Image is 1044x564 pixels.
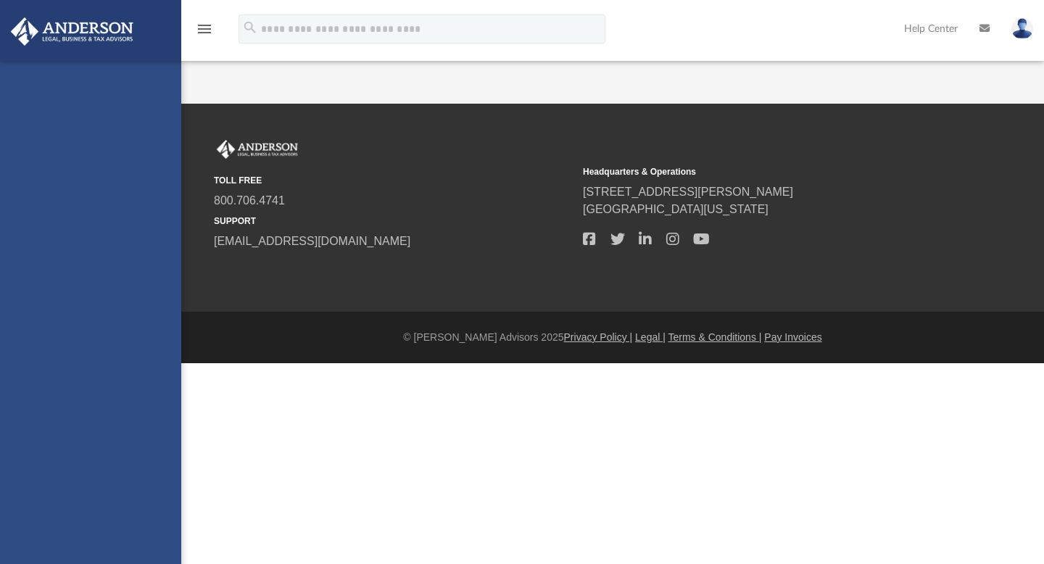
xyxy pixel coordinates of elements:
[214,194,285,207] a: 800.706.4741
[7,17,138,46] img: Anderson Advisors Platinum Portal
[668,331,762,343] a: Terms & Conditions |
[583,165,942,178] small: Headquarters & Operations
[242,20,258,36] i: search
[196,20,213,38] i: menu
[1011,18,1033,39] img: User Pic
[214,235,410,247] a: [EMAIL_ADDRESS][DOMAIN_NAME]
[181,330,1044,345] div: © [PERSON_NAME] Advisors 2025
[196,28,213,38] a: menu
[583,186,793,198] a: [STREET_ADDRESS][PERSON_NAME]
[214,215,573,228] small: SUPPORT
[635,331,666,343] a: Legal |
[214,174,573,187] small: TOLL FREE
[564,331,633,343] a: Privacy Policy |
[764,331,821,343] a: Pay Invoices
[583,203,768,215] a: [GEOGRAPHIC_DATA][US_STATE]
[214,140,301,159] img: Anderson Advisors Platinum Portal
